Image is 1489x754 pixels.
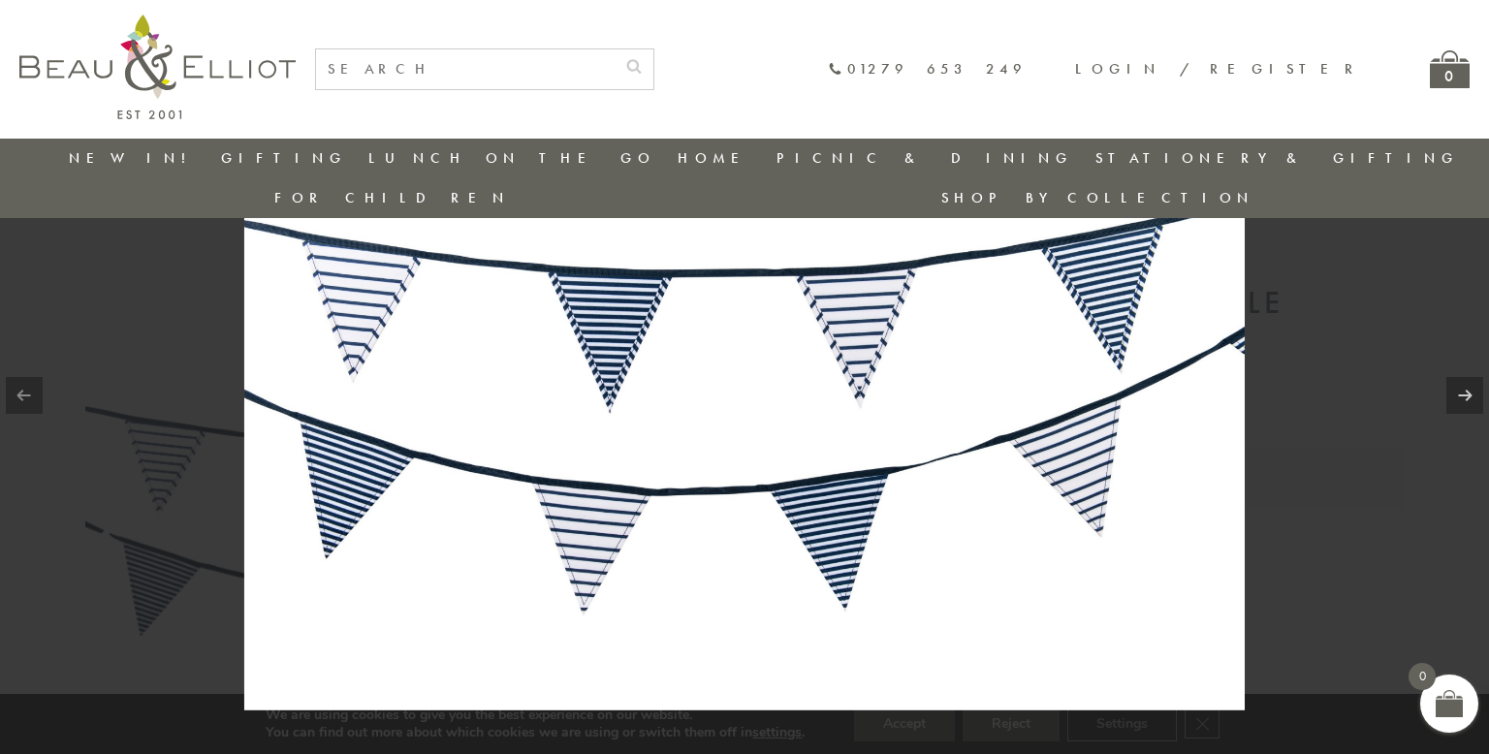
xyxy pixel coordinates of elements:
[316,49,615,89] input: SEARCH
[1409,663,1436,690] span: 0
[69,148,199,168] a: New in!
[941,188,1254,207] a: Shop by collection
[19,15,296,119] img: logo
[6,377,43,414] a: Previous
[274,188,510,207] a: For Children
[1095,148,1459,168] a: Stationery & Gifting
[678,148,755,168] a: Home
[1430,50,1470,88] a: 0
[1075,59,1362,79] a: Login / Register
[368,148,655,168] a: Lunch On The Go
[244,43,1245,710] img: 36009-Three-Rivers-Bunting-scaled.jpg
[1446,377,1483,414] a: Next
[828,61,1027,78] a: 01279 653 249
[776,148,1073,168] a: Picnic & Dining
[221,148,347,168] a: Gifting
